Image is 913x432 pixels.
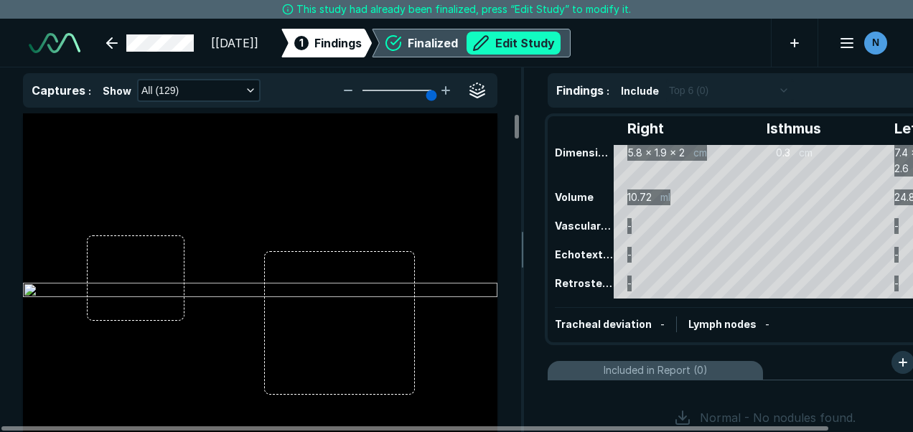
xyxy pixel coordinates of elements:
span: Findings [314,34,362,52]
span: - [660,318,665,330]
div: FinalizedEdit Study [372,29,571,57]
span: - [765,318,769,330]
span: N [872,35,879,50]
span: [[DATE]] [211,34,258,52]
span: 1 [299,35,304,50]
span: Include [621,83,659,98]
span: Included in Report (0) [604,362,708,378]
span: Lymph nodes [688,318,757,330]
span: Findings [556,83,604,98]
span: Show [103,83,131,98]
div: avatar-name [864,32,887,55]
div: 1Findings [281,29,372,57]
span: Captures [32,83,85,98]
span: This study had already been finalized, press “Edit Study” to modify it. [296,1,631,17]
span: Tracheal deviation [555,318,652,330]
span: : [88,85,91,97]
span: Top 6 (0) [669,83,708,98]
div: Finalized [408,32,561,55]
button: avatar-name [830,29,890,57]
span: : [607,85,609,97]
img: See-Mode Logo [29,33,80,53]
span: Normal - No nodules found. [700,409,856,426]
a: See-Mode Logo [23,27,86,59]
span: All (129) [141,83,179,98]
img: 7522548e-9e85-403f-aab0-3f25c2d8257e [23,283,497,300]
button: Edit Study [467,32,561,55]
